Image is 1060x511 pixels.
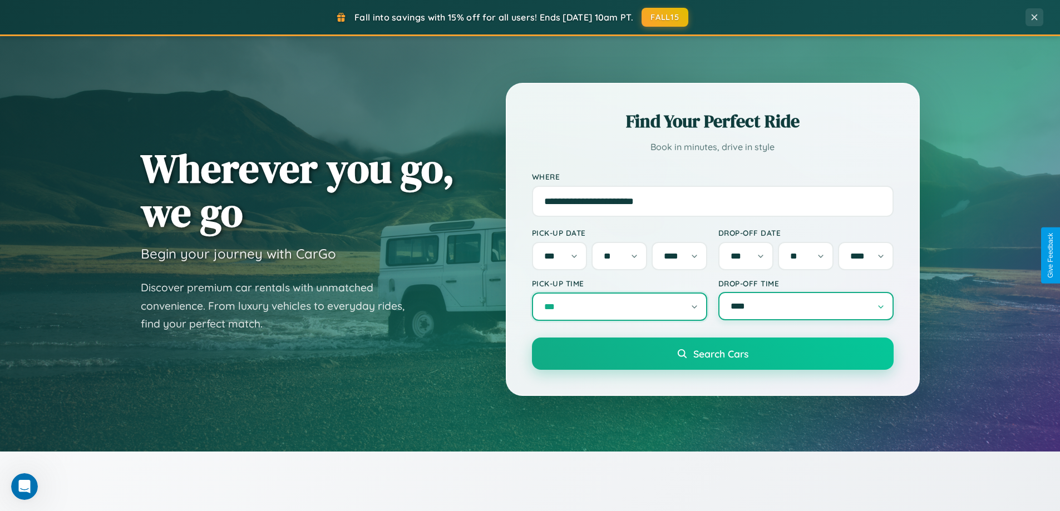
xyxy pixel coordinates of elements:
[718,228,894,237] label: Drop-off Date
[532,338,894,370] button: Search Cars
[354,12,633,23] span: Fall into savings with 15% off for all users! Ends [DATE] 10am PT.
[1047,233,1054,278] div: Give Feedback
[141,146,455,234] h1: Wherever you go, we go
[11,473,38,500] iframe: Intercom live chat
[532,228,707,237] label: Pick-up Date
[718,279,894,288] label: Drop-off Time
[532,279,707,288] label: Pick-up Time
[693,348,748,360] span: Search Cars
[642,8,688,27] button: FALL15
[532,139,894,155] p: Book in minutes, drive in style
[141,279,419,333] p: Discover premium car rentals with unmatched convenience. From luxury vehicles to everyday rides, ...
[532,172,894,181] label: Where
[141,245,336,262] h3: Begin your journey with CarGo
[532,109,894,133] h2: Find Your Perfect Ride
